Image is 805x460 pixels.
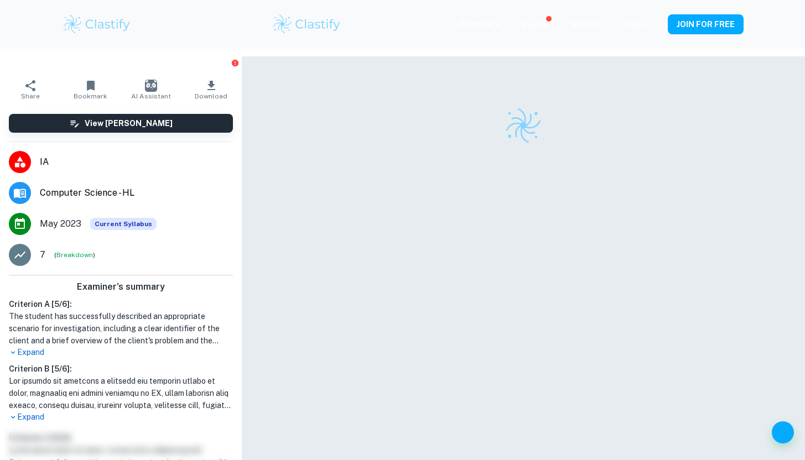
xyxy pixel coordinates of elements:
[40,248,45,262] p: 7
[90,218,157,230] span: Current Syllabus
[231,59,240,67] button: Report issue
[60,74,121,105] button: Bookmark
[4,280,237,294] h6: Examiner's summary
[74,92,107,100] span: Bookmark
[131,92,171,100] span: AI Assistant
[90,218,157,230] div: This exemplar is based on the current syllabus. Feel free to refer to it for inspiration/ideas wh...
[504,106,543,145] img: Clastify logo
[40,217,81,231] span: May 2023
[9,411,233,423] p: Expand
[195,92,227,100] span: Download
[9,363,233,375] h6: Criterion B [ 5 / 6 ]:
[571,20,602,29] a: Schools
[121,74,181,105] button: AI Assistant
[772,421,794,443] button: Help and Feedback
[9,310,233,347] h1: The student has successfully described an appropriate scenario for investigation, including a cle...
[62,13,132,35] img: Clastify logo
[522,19,549,31] p: Review
[9,347,233,358] p: Expand
[54,250,95,260] span: ( )
[460,18,500,30] p: Exemplars
[181,74,241,105] button: Download
[40,186,233,200] span: Computer Science - HL
[624,20,646,29] a: Login
[40,155,233,169] span: IA
[21,92,40,100] span: Share
[272,13,342,35] img: Clastify logo
[145,80,157,92] img: AI Assistant
[668,14,744,34] button: JOIN FOR FREE
[85,117,173,129] h6: View [PERSON_NAME]
[56,250,93,260] button: Breakdown
[9,375,233,411] h1: Lor ipsumdo sit ametcons a elitsedd eiu temporin utlabo et dolor, magnaaliq eni admini veniamqu n...
[9,298,233,310] h6: Criterion A [ 5 / 6 ]:
[9,114,233,133] button: View [PERSON_NAME]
